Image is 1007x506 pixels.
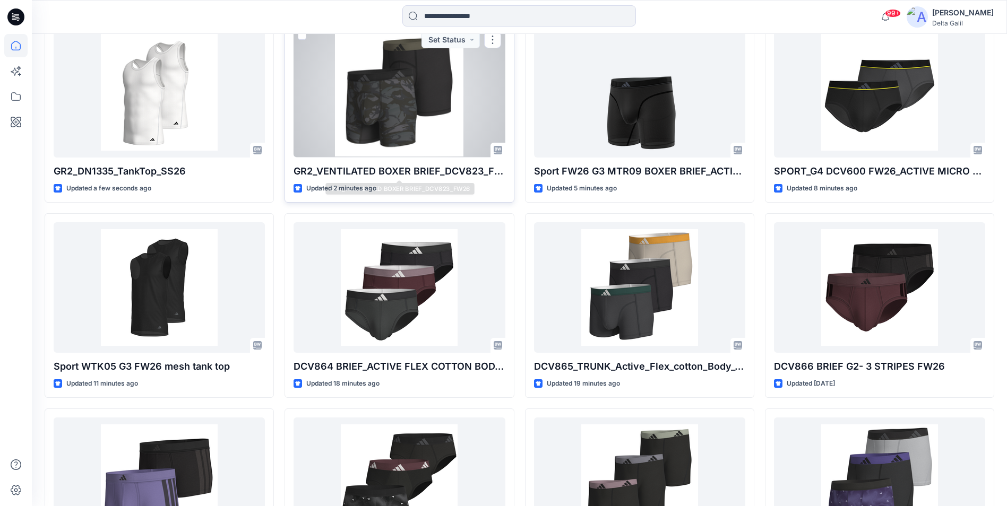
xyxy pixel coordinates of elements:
[54,27,265,157] a: GR2_DN1335_TankTop_SS26
[534,164,745,179] p: Sport FW26 G3 MTR09 BOXER BRIEF_ACTIVE MICRO VENT
[774,164,985,179] p: SPORT_G4 DCV600 FW26_ACTIVE MICRO FLEX ECO_BRIEF
[294,222,505,352] a: DCV864 BRIEF_ACTIVE FLEX COTTON BODY_G2_FW26
[885,9,901,18] span: 99+
[294,27,505,157] a: GR2_VENTILATED BOXER BRIEF_DCV823_FW26
[774,359,985,374] p: DCV866 BRIEF G2- 3 STRIPES FW26
[294,359,505,374] p: DCV864 BRIEF_ACTIVE FLEX COTTON BODY_G2_FW26
[932,19,994,27] div: Delta Galil
[54,222,265,352] a: Sport WTK05 G3 FW26 mesh tank top
[54,359,265,374] p: Sport WTK05 G3 FW26 mesh tank top
[54,164,265,179] p: GR2_DN1335_TankTop_SS26
[66,378,138,389] p: Updated 11 minutes ago
[66,183,151,194] p: Updated a few seconds ago
[294,164,505,179] p: GR2_VENTILATED BOXER BRIEF_DCV823_FW26
[774,27,985,157] a: SPORT_G4 DCV600 FW26_ACTIVE MICRO FLEX ECO_BRIEF
[534,359,745,374] p: DCV865_TRUNK_Active_Flex_cotton_Body_G2_FW26
[534,222,745,352] a: DCV865_TRUNK_Active_Flex_cotton_Body_G2_FW26
[306,183,376,194] p: Updated 2 minutes ago
[306,378,380,389] p: Updated 18 minutes ago
[787,378,835,389] p: Updated [DATE]
[774,222,985,352] a: DCV866 BRIEF G2- 3 STRIPES FW26
[547,183,617,194] p: Updated 5 minutes ago
[787,183,857,194] p: Updated 8 minutes ago
[907,6,928,28] img: avatar
[534,27,745,157] a: Sport FW26 G3 MTR09 BOXER BRIEF_ACTIVE MICRO VENT
[547,378,620,389] p: Updated 19 minutes ago
[932,6,994,19] div: [PERSON_NAME]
